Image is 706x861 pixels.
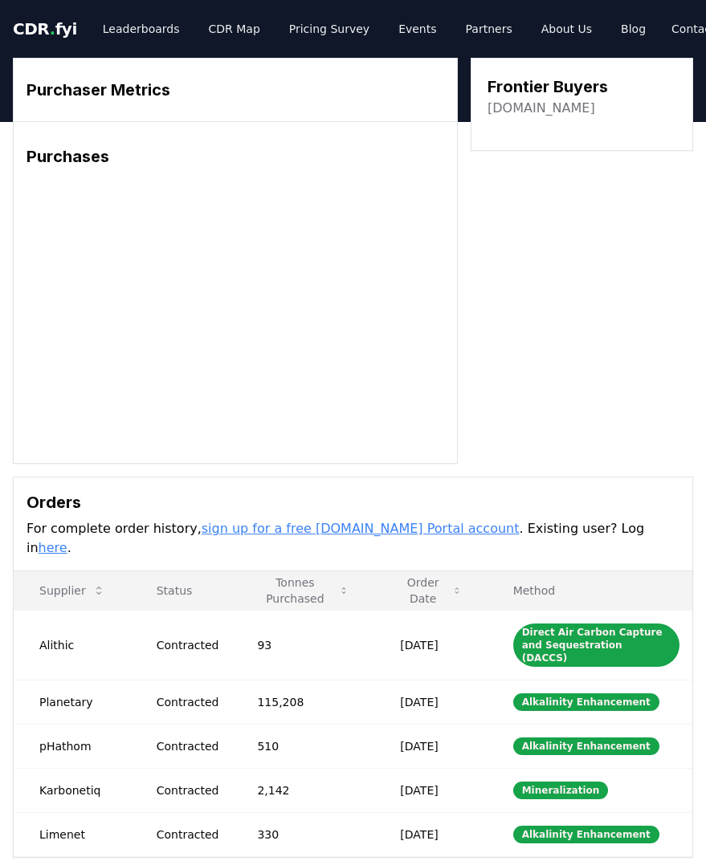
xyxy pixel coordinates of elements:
p: Status [144,583,219,599]
div: Contracted [157,782,219,798]
h3: Frontier Buyers [488,75,608,99]
h3: Orders [27,490,679,514]
button: Supplier [27,575,118,607]
p: Method [500,583,679,599]
a: About Us [528,14,605,43]
div: Alkalinity Enhancement [513,693,659,711]
div: Mineralization [513,782,609,799]
td: 330 [231,812,374,856]
div: Contracted [157,694,219,710]
td: 510 [231,724,374,768]
span: CDR fyi [13,19,77,39]
div: Alkalinity Enhancement [513,737,659,755]
div: Direct Air Carbon Capture and Sequestration (DACCS) [513,623,679,667]
td: [DATE] [374,812,487,856]
div: Contracted [157,637,219,653]
a: Blog [608,14,659,43]
td: [DATE] [374,680,487,724]
td: 93 [231,610,374,680]
td: [DATE] [374,768,487,812]
td: Planetary [14,680,131,724]
a: CDR.fyi [13,18,77,40]
div: Contracted [157,826,219,843]
td: [DATE] [374,610,487,680]
td: pHathom [14,724,131,768]
nav: Main [90,14,659,43]
a: Events [386,14,449,43]
td: [DATE] [374,724,487,768]
td: Limenet [14,812,131,856]
a: [DOMAIN_NAME] [488,99,595,118]
a: CDR Map [196,14,273,43]
a: here [39,540,67,555]
div: Contracted [157,738,219,754]
span: . [50,19,55,39]
p: For complete order history, . Existing user? Log in . [27,519,679,558]
a: Leaderboards [90,14,193,43]
a: Partners [453,14,525,43]
td: Alithic [14,610,131,680]
a: sign up for a free [DOMAIN_NAME] Portal account [202,521,520,536]
td: 2,142 [231,768,374,812]
td: 115,208 [231,680,374,724]
button: Tonnes Purchased [244,575,361,607]
button: Order Date [387,575,474,607]
h3: Purchases [27,144,444,169]
div: Alkalinity Enhancement [513,826,659,843]
td: Karbonetiq [14,768,131,812]
a: Pricing Survey [276,14,382,43]
h3: Purchaser Metrics [27,78,444,102]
